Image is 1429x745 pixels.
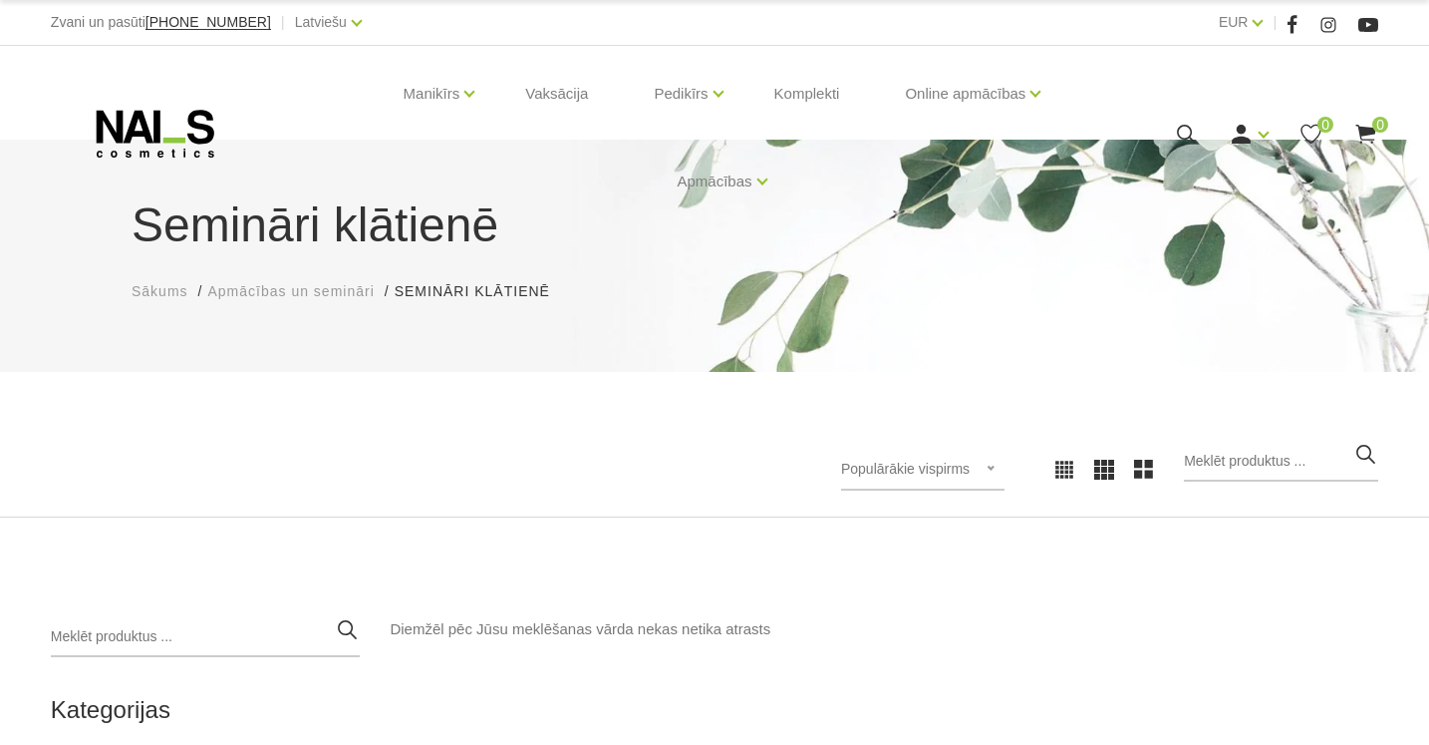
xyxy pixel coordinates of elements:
[1184,442,1378,482] input: Meklēt produktus ...
[1317,117,1333,133] span: 0
[51,617,361,657] input: Meklēt produktus ...
[758,46,856,142] a: Komplekti
[654,54,708,134] a: Pedikīrs
[1298,122,1323,147] a: 0
[145,15,271,30] a: [PHONE_NUMBER]
[395,281,570,302] li: Semināri klātienē
[145,14,271,30] span: [PHONE_NUMBER]
[390,617,1378,641] div: Diemžēl pēc Jūsu meklēšanas vārda nekas netika atrasts
[509,46,604,142] a: Vaksācija
[295,10,347,34] a: Latviešu
[132,283,188,299] span: Sākums
[677,142,751,221] a: Apmācības
[281,10,285,35] span: |
[1372,117,1388,133] span: 0
[51,697,361,723] h2: Kategorijas
[207,281,374,302] a: Apmācības un semināri
[1353,122,1378,147] a: 0
[207,283,374,299] span: Apmācības un semināri
[51,10,271,35] div: Zvani un pasūti
[1273,10,1277,35] span: |
[1219,10,1249,34] a: EUR
[404,54,460,134] a: Manikīrs
[132,281,188,302] a: Sākums
[841,461,970,477] span: Populārākie vispirms
[905,54,1025,134] a: Online apmācības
